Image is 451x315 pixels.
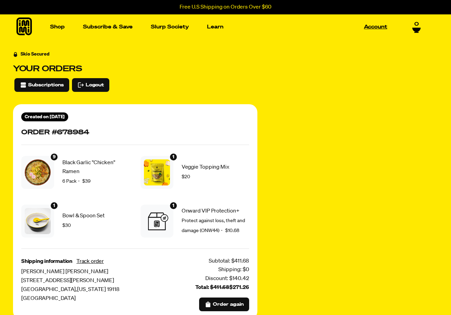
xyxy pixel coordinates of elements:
span: [PERSON_NAME] [PERSON_NAME] [21,267,158,276]
span: 0 [414,21,419,27]
span: [GEOGRAPHIC_DATA] [21,294,158,303]
span: 1 [172,202,174,209]
span: [STREET_ADDRESS][PERSON_NAME] [21,276,158,285]
div: 1 units of item: Veggie Topping Mix [169,153,178,161]
a: Learn [204,22,226,32]
div: Shipping: $0 [218,266,249,275]
span: Subscriptions [28,81,64,89]
h3: Order #678984 [21,128,249,136]
span: Onward VIP Protection+ [182,207,249,216]
span: $10.68 [225,228,239,233]
div: Total: $271.26 [195,283,249,292]
div: Subtotal: $411.68 [209,257,249,266]
span: $30 [62,223,71,228]
span: Protect against loss, theft and damage (ONW44) ・ [182,218,245,233]
span: Created on [DATE] [25,113,65,121]
a: 0 [412,21,421,33]
button: Subscriptions [14,78,69,92]
nav: Main navigation [47,14,390,39]
div: 1 units of item: Onward VIP Protection+ [169,202,178,210]
a: Slurp Society [148,22,192,32]
span: Veggie Topping Mix [182,163,249,172]
div: 9 units of item: Black Garlic "Chicken" Ramen [50,153,58,161]
button: Track order [76,257,104,266]
a: Subscribe & Save [80,22,135,32]
span: 1 [53,202,55,209]
img: Black Garlic "Chicken" Ramen [25,159,51,185]
h3: Your orders [13,64,257,74]
span: Shipping information [21,257,72,266]
span: Bowl & Spoon Set [62,211,130,220]
div: 1 units of item: Bowl & Spoon Set [50,202,58,210]
button: Logout [72,78,109,92]
span: Order again [213,301,244,308]
svg: Security [13,52,18,57]
a: Account [361,22,390,32]
img: Veggie Topping Mix [144,159,170,185]
p: Free U.S Shipping on Orders Over $60 [180,4,271,10]
span: $39 [82,179,90,184]
span: 1 [172,153,174,161]
span: $20 [182,174,190,179]
a: Skio Secured [13,50,49,63]
span: 9 [53,153,56,161]
span: [GEOGRAPHIC_DATA] , [US_STATE] 19118 [21,285,158,294]
div: Discount: $140.42 [205,275,249,283]
a: Shop [47,22,68,32]
span: Logout [86,81,104,89]
s: $411.68 [210,285,229,290]
span: 6 Pack ・ [62,179,82,184]
div: Skio Secured [21,50,49,58]
span: Black Garlic "Chicken" Ramen [62,158,130,176]
img: Bowl & Spoon Set [25,208,51,234]
button: Order again [199,298,249,311]
img: Onward VIP Protection+ [144,208,170,234]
